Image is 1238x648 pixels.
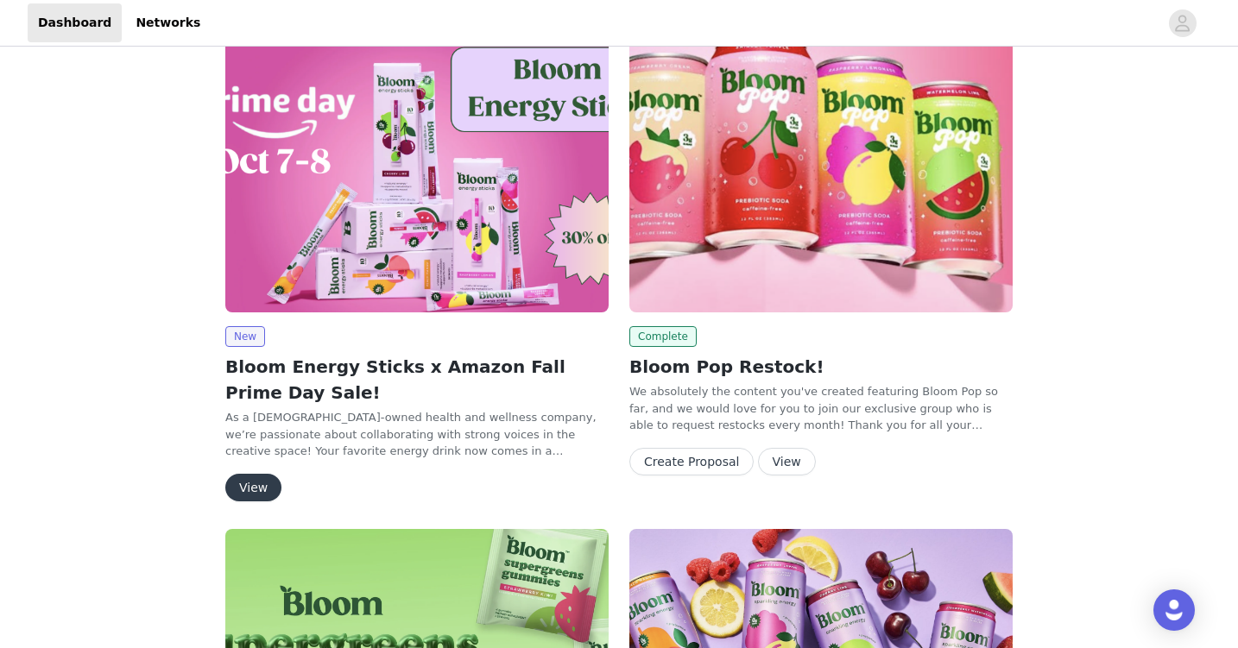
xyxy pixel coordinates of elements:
[225,409,609,460] p: As a [DEMOGRAPHIC_DATA]-owned health and wellness company, we’re passionate about collaborating w...
[629,25,1013,312] img: Bloom Nutrition
[629,326,697,347] span: Complete
[28,3,122,42] a: Dashboard
[125,3,211,42] a: Networks
[629,383,1013,434] p: We absolutely the content you've created featuring Bloom Pop so far, and we would love for you to...
[1153,589,1195,631] div: Open Intercom Messenger
[225,326,265,347] span: New
[629,354,1013,380] h2: Bloom Pop Restock!
[629,448,754,475] button: Create Proposal
[225,354,609,406] h2: Bloom Energy Sticks x Amazon Fall Prime Day Sale!
[225,474,281,501] button: View
[1174,9,1191,37] div: avatar
[758,448,816,475] button: View
[758,456,816,469] a: View
[225,481,281,494] a: View
[225,25,609,312] img: Bloom Nutrition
